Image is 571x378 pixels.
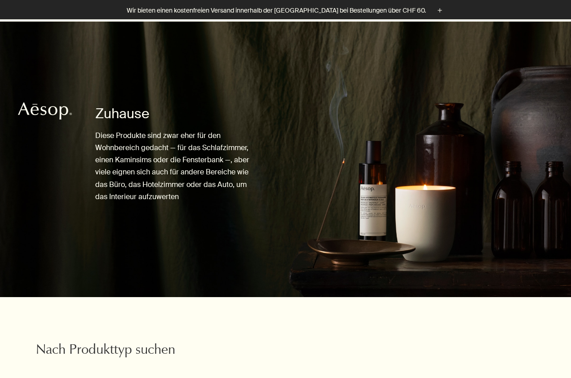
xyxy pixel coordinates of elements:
a: Aesop [16,100,74,125]
h2: Nach Produkttyp suchen [36,342,202,360]
button: Wir bieten einen kostenfreien Versand innerhalb der [GEOGRAPHIC_DATA] bei Bestellungen über CHF 60. [127,5,445,16]
p: Diese Produkte sind zwar eher für den Wohnbereich gedacht — für das Schlafzimmer, einen Kaminsims... [95,129,250,203]
svg: Aesop [18,102,72,120]
h1: Zuhause [95,105,250,123]
p: Wir bieten einen kostenfreien Versand innerhalb der [GEOGRAPHIC_DATA] bei Bestellungen über CHF 60. [127,6,426,15]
